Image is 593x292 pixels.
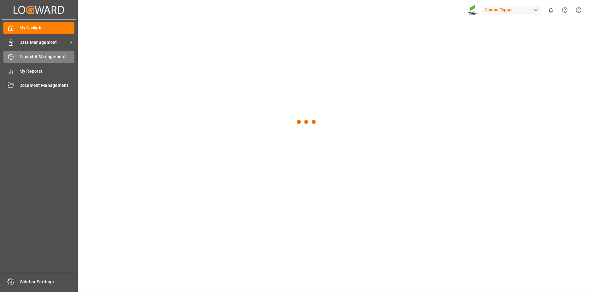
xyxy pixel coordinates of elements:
[19,53,75,60] span: Timeslot Management
[3,51,74,63] a: Timeslot Management
[19,82,75,89] span: Document Management
[482,6,541,15] div: Compo Expert
[19,39,68,46] span: Data Management
[20,279,75,285] span: Sidebar Settings
[468,5,478,15] img: Screenshot%202023-09-29%20at%2010.02.21.png_1712312052.png
[3,22,74,34] a: My Cockpit
[19,25,75,31] span: My Cockpit
[558,3,572,17] button: Help Center
[3,65,74,77] a: My Reports
[544,3,558,17] button: show 0 new notifications
[19,68,75,74] span: My Reports
[482,4,544,16] button: Compo Expert
[3,79,74,91] a: Document Management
